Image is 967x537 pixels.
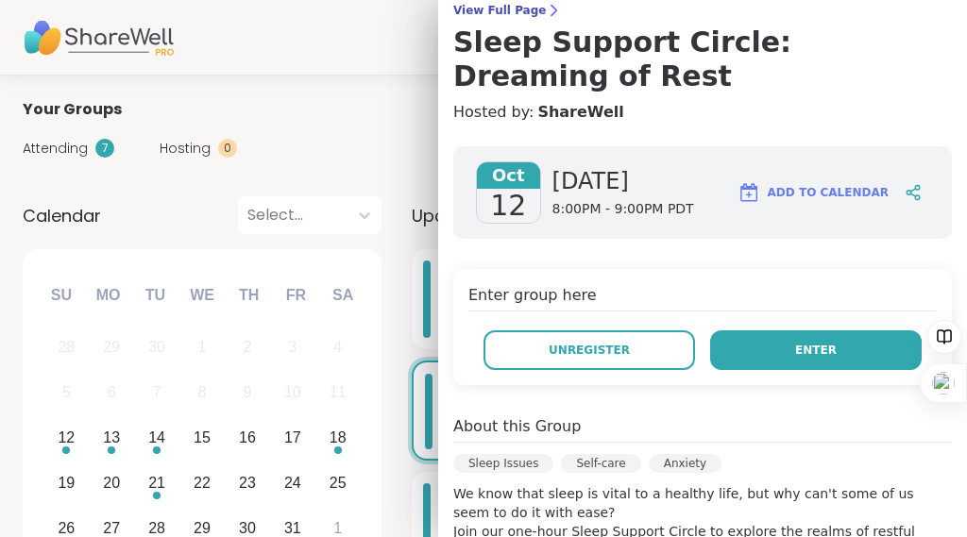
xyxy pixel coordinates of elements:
[46,418,87,459] div: Choose Sunday, October 12th, 2025
[412,203,499,228] span: Upcoming
[41,275,82,316] div: Su
[477,162,540,189] span: Oct
[194,425,211,450] div: 15
[561,454,640,473] div: Self-care
[549,342,630,359] span: Unregister
[333,334,342,360] div: 4
[239,425,256,450] div: 16
[23,98,122,121] span: Your Groups
[182,462,223,503] div: Choose Wednesday, October 22nd, 2025
[228,327,268,368] div: Not available Thursday, October 2nd, 2025
[58,470,75,495] div: 19
[153,379,161,405] div: 7
[137,418,178,459] div: Choose Tuesday, October 14th, 2025
[23,5,174,71] img: ShareWell Nav Logo
[95,139,114,158] div: 7
[229,275,270,316] div: Th
[288,334,297,360] div: 3
[330,379,347,405] div: 11
[453,101,952,124] h4: Hosted by:
[317,462,358,503] div: Choose Saturday, October 25th, 2025
[228,462,268,503] div: Choose Thursday, October 23rd, 2025
[537,101,623,124] a: ShareWell
[103,425,120,450] div: 13
[552,166,694,196] span: [DATE]
[92,418,132,459] div: Choose Monday, October 13th, 2025
[198,379,207,405] div: 8
[729,170,897,215] button: Add to Calendar
[552,200,694,219] span: 8:00PM - 9:00PM PDT
[272,373,313,413] div: Not available Friday, October 10th, 2025
[182,373,223,413] div: Not available Wednesday, October 8th, 2025
[103,334,120,360] div: 29
[148,425,165,450] div: 14
[284,379,301,405] div: 10
[317,373,358,413] div: Not available Saturday, October 11th, 2025
[194,470,211,495] div: 22
[137,373,178,413] div: Not available Tuesday, October 7th, 2025
[453,454,553,473] div: Sleep Issues
[243,334,251,360] div: 2
[103,470,120,495] div: 20
[92,462,132,503] div: Choose Monday, October 20th, 2025
[284,425,301,450] div: 17
[134,275,176,316] div: Tu
[453,3,952,18] span: View Full Page
[453,3,952,93] a: View Full PageSleep Support Circle: Dreaming of Rest
[239,470,256,495] div: 23
[243,379,251,405] div: 9
[137,462,178,503] div: Choose Tuesday, October 21st, 2025
[92,327,132,368] div: Not available Monday, September 29th, 2025
[58,334,75,360] div: 28
[453,25,952,93] h3: Sleep Support Circle: Dreaming of Rest
[330,470,347,495] div: 25
[46,327,87,368] div: Not available Sunday, September 28th, 2025
[284,470,301,495] div: 24
[468,284,937,311] h4: Enter group here
[148,470,165,495] div: 21
[738,181,760,204] img: ShareWell Logomark
[160,139,211,159] span: Hosting
[137,327,178,368] div: Not available Tuesday, September 30th, 2025
[272,418,313,459] div: Choose Friday, October 17th, 2025
[272,462,313,503] div: Choose Friday, October 24th, 2025
[148,334,165,360] div: 30
[649,454,721,473] div: Anxiety
[317,327,358,368] div: Not available Saturday, October 4th, 2025
[46,462,87,503] div: Choose Sunday, October 19th, 2025
[710,330,922,370] button: Enter
[228,418,268,459] div: Choose Thursday, October 16th, 2025
[483,330,695,370] button: Unregister
[275,275,316,316] div: Fr
[490,189,526,223] span: 12
[87,275,128,316] div: Mo
[23,139,88,159] span: Attending
[218,139,237,158] div: 0
[322,275,364,316] div: Sa
[92,373,132,413] div: Not available Monday, October 6th, 2025
[108,379,116,405] div: 6
[182,418,223,459] div: Choose Wednesday, October 15th, 2025
[228,373,268,413] div: Not available Thursday, October 9th, 2025
[453,415,581,438] h4: About this Group
[182,327,223,368] div: Not available Wednesday, October 1st, 2025
[198,334,207,360] div: 1
[46,373,87,413] div: Not available Sunday, October 5th, 2025
[23,203,101,228] span: Calendar
[795,342,837,359] span: Enter
[62,379,71,405] div: 5
[768,184,889,201] span: Add to Calendar
[317,418,358,459] div: Choose Saturday, October 18th, 2025
[58,425,75,450] div: 12
[272,327,313,368] div: Not available Friday, October 3rd, 2025
[330,425,347,450] div: 18
[181,275,223,316] div: We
